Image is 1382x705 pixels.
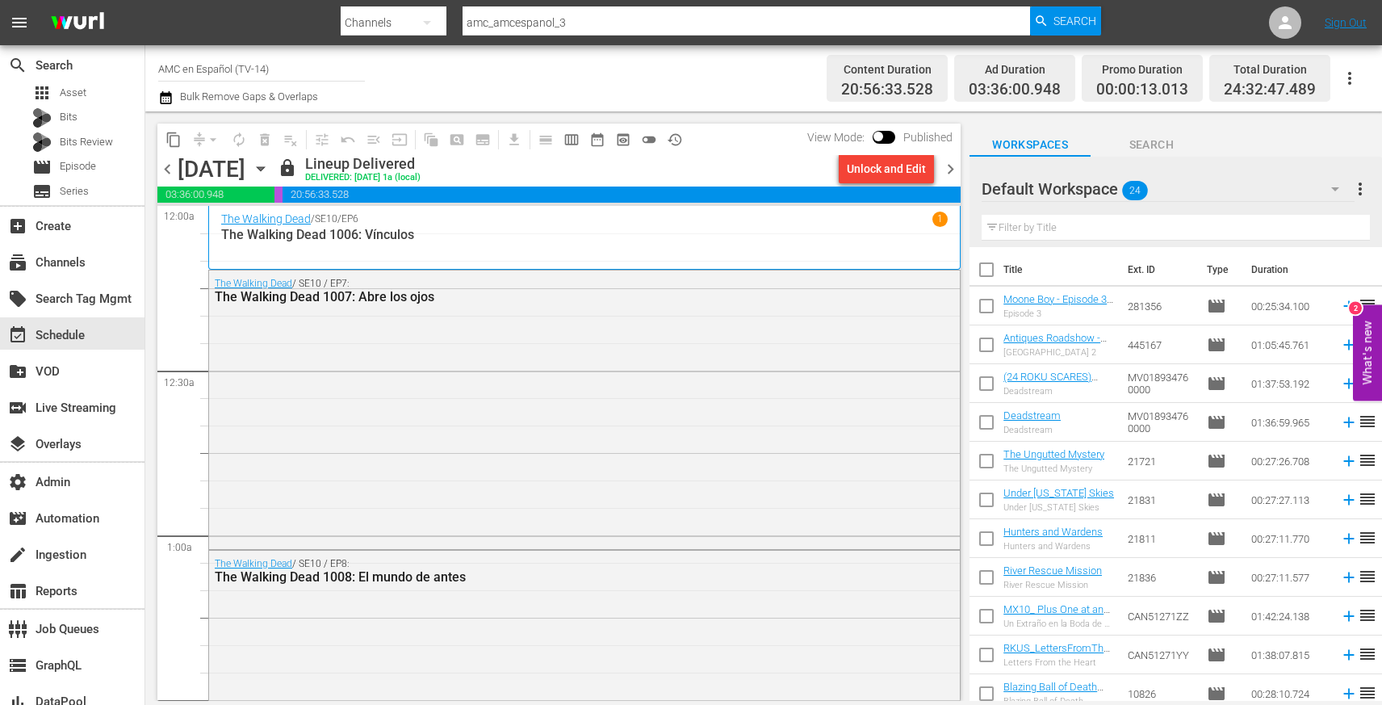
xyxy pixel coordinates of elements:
[610,127,636,153] span: View Backup
[1122,174,1148,208] span: 24
[895,131,961,144] span: Published
[60,183,89,199] span: Series
[178,90,318,103] span: Bulk Remove Gaps & Overlaps
[413,124,444,155] span: Refresh All Search Blocks
[1003,448,1104,460] a: The Ungutted Mystery
[563,132,580,148] span: calendar_view_week_outlined
[221,212,311,225] a: The Walking Dead
[1245,480,1334,519] td: 00:27:27.113
[1003,502,1114,513] div: Under [US_STATE] Skies
[60,158,96,174] span: Episode
[278,127,304,153] span: Clear Lineup
[1121,597,1200,636] td: CAN51271ZZ
[1003,541,1103,552] div: Hunters and Wardens
[8,56,27,75] span: Search
[60,85,86,101] span: Asset
[969,135,1091,155] span: Workspaces
[8,253,27,272] span: Channels
[1340,336,1358,354] svg: Add to Schedule
[982,166,1354,212] div: Default Workspace
[969,81,1061,99] span: 03:36:00.948
[1003,247,1118,292] th: Title
[1353,304,1382,401] button: Open Feedback Widget
[1121,403,1200,442] td: MV018934760000
[496,124,527,155] span: Download as CSV
[1245,325,1334,364] td: 01:05:45.761
[1091,135,1212,155] span: Search
[799,131,873,144] span: View Mode:
[1245,519,1334,558] td: 00:27:11.770
[839,154,934,183] button: Unlock and Edit
[1207,296,1226,316] span: Episode
[1053,6,1096,36] span: Search
[1207,645,1226,665] span: Episode
[1003,681,1104,705] a: Blazing Ball of Death Escape
[1207,568,1226,587] span: Episode
[157,159,178,179] span: chevron_left
[8,472,27,492] span: Admin
[841,81,933,99] span: 20:56:33.528
[1207,413,1226,432] span: Episode
[1207,490,1226,510] span: Episode
[32,83,52,103] span: Asset
[1197,247,1242,292] th: Type
[1003,386,1115,397] div: Deadstream
[39,4,116,42] img: ans4CAIJ8jUAAAAAAAAAAAAAAAAAAAAAAAAgQb4GAAAAAAAAAAAAAAAAAAAAAAAAJMjXAAAAAAAAAAAAAAAAAAAAAAAAgAT5G...
[311,213,315,225] p: /
[937,213,943,225] p: 1
[278,158,297,178] span: lock
[1121,636,1200,674] td: CAN51271YY
[841,58,933,81] div: Content Duration
[215,558,868,585] div: / SE10 / EP8:
[589,132,605,148] span: date_range_outlined
[252,127,278,153] span: Select an event to delete
[8,434,27,454] span: Overlays
[1207,529,1226,548] span: Episode
[8,656,27,675] span: GraphQL
[304,124,335,155] span: Customize Events
[1245,442,1334,480] td: 00:27:26.708
[636,127,662,153] span: 24 hours Lineup View is OFF
[1003,308,1115,319] div: Episode 3
[584,127,610,153] span: Month Calendar View
[527,124,559,155] span: Day Calendar View
[1358,683,1377,703] span: reorder
[1003,487,1114,499] a: Under [US_STATE] Skies
[215,569,868,585] div: The Walking Dead 1008: El mundo de antes
[8,619,27,639] span: Job Queues
[1224,81,1316,99] span: 24:32:47.489
[1003,464,1104,474] div: The Ungutted Mystery
[1349,301,1362,314] div: 2
[165,132,182,148] span: content_copy
[1003,347,1115,358] div: [GEOGRAPHIC_DATA] 2
[1340,413,1358,431] svg: Add to Schedule
[1030,6,1101,36] button: Search
[1242,247,1338,292] th: Duration
[847,154,926,183] div: Unlock and Edit
[8,216,27,236] span: Create
[32,108,52,128] div: Bits
[1245,597,1334,636] td: 01:42:24.138
[8,509,27,528] span: Automation
[1096,81,1188,99] span: 00:00:13.013
[32,182,52,201] span: Series
[8,362,27,381] span: VOD
[1340,297,1358,315] svg: Add to Schedule
[1340,569,1358,586] svg: Add to Schedule
[1245,364,1334,403] td: 01:37:53.192
[1003,642,1110,666] a: RKUS_LettersFromTheHeart
[1340,491,1358,509] svg: Add to Schedule
[1358,489,1377,509] span: reorder
[1121,287,1200,325] td: 281356
[1358,528,1377,548] span: reorder
[1340,607,1358,625] svg: Add to Schedule
[1358,412,1377,431] span: reorder
[1003,526,1103,538] a: Hunters and Wardens
[1358,567,1377,586] span: reorder
[1003,293,1113,317] a: Moone Boy - Episode 3 (S1E3)
[178,156,245,183] div: [DATE]
[444,127,470,153] span: Create Search Block
[10,13,29,32] span: menu
[215,558,292,569] a: The Walking Dead
[1245,636,1334,674] td: 01:38:07.815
